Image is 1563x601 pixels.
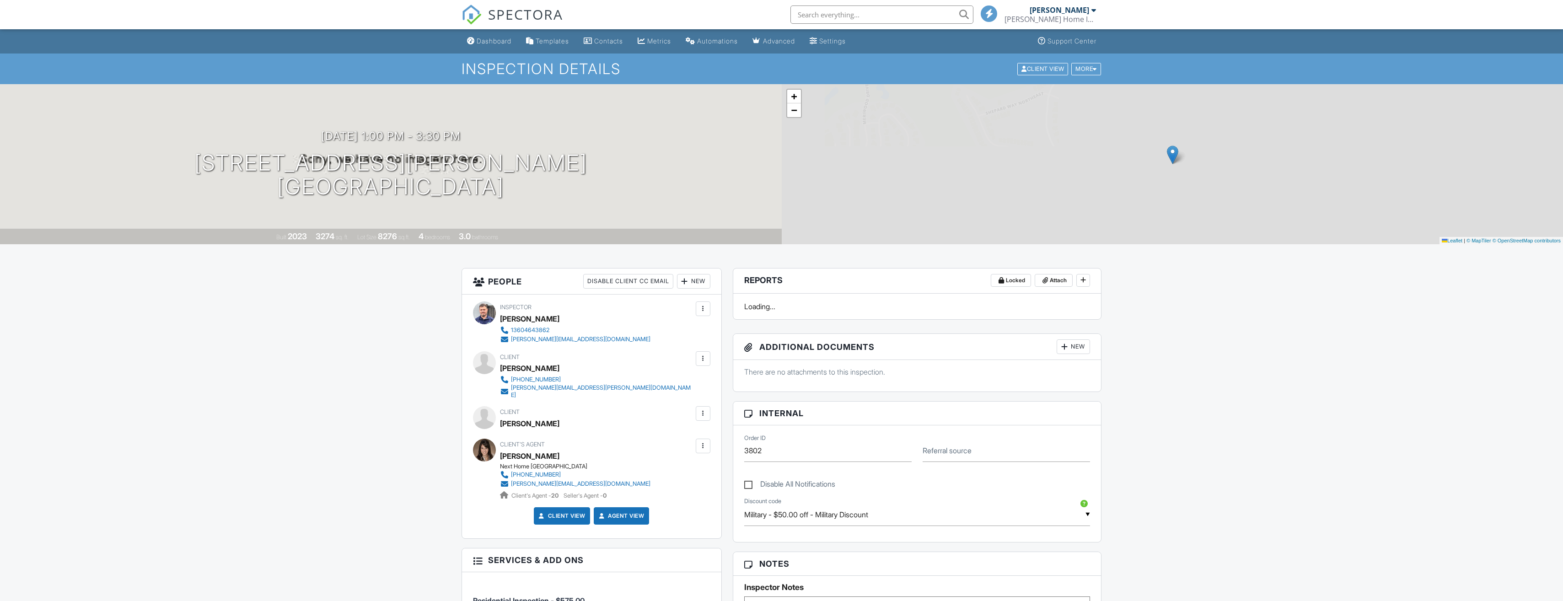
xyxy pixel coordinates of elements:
input: Search everything... [790,5,973,24]
a: Contacts [580,33,627,50]
span: + [791,91,797,102]
strong: 20 [551,492,559,499]
div: Dashboard [477,37,511,45]
a: Zoom out [787,103,801,117]
h1: Inspection Details [462,61,1102,77]
div: 8276 [378,231,397,241]
div: Contacts [594,37,623,45]
span: Client's Agent [500,441,545,448]
a: Automations (Basic) [682,33,741,50]
h3: Notes [733,552,1101,576]
h3: Additional Documents [733,334,1101,360]
a: Zoom in [787,90,801,103]
a: [PHONE_NUMBER] [500,470,650,479]
span: bedrooms [425,234,450,241]
div: Bowman Home Inspections [1004,15,1096,24]
a: © OpenStreetMap contributors [1493,238,1561,243]
a: Client View [1016,65,1070,72]
div: Disable Client CC Email [583,274,673,289]
a: [PERSON_NAME][EMAIL_ADDRESS][PERSON_NAME][DOMAIN_NAME] [500,384,693,399]
span: Client [500,354,520,360]
a: [PERSON_NAME] [500,449,559,463]
a: Support Center [1034,33,1100,50]
a: Advanced [749,33,799,50]
div: [PHONE_NUMBER] [511,376,561,383]
h3: [DATE] 1:00 pm - 3:30 pm [321,130,461,142]
p: There are no attachments to this inspection. [744,367,1090,377]
span: Client's Agent - [511,492,560,499]
div: 2023 [288,231,307,241]
div: 3274 [316,231,334,241]
label: Disable All Notifications [744,480,835,491]
div: Next Home [GEOGRAPHIC_DATA] [500,463,658,470]
a: Dashboard [463,33,515,50]
h3: Services & Add ons [462,548,721,572]
div: New [1057,339,1090,354]
span: sq.ft. [398,234,410,241]
div: [PERSON_NAME][EMAIL_ADDRESS][PERSON_NAME][DOMAIN_NAME] [511,384,693,399]
div: [PERSON_NAME][EMAIL_ADDRESS][DOMAIN_NAME] [511,336,650,343]
div: Support Center [1047,37,1096,45]
label: Referral source [923,445,972,456]
a: [PERSON_NAME][EMAIL_ADDRESS][DOMAIN_NAME] [500,335,650,344]
img: Marker [1167,145,1178,164]
div: [PERSON_NAME] [500,312,559,326]
a: 13604643862 [500,326,650,335]
img: The Best Home Inspection Software - Spectora [462,5,482,25]
a: Metrics [634,33,675,50]
a: [PERSON_NAME][EMAIL_ADDRESS][DOMAIN_NAME] [500,479,650,488]
div: [PERSON_NAME] [1030,5,1089,15]
a: Leaflet [1442,238,1462,243]
div: Advanced [763,37,795,45]
span: sq. ft. [336,234,349,241]
div: [PERSON_NAME][EMAIL_ADDRESS][DOMAIN_NAME] [511,480,650,488]
div: Automations [697,37,738,45]
a: © MapTiler [1466,238,1491,243]
div: [PHONE_NUMBER] [511,471,561,478]
h1: [STREET_ADDRESS][PERSON_NAME] [GEOGRAPHIC_DATA] [194,151,587,199]
a: SPECTORA [462,12,563,32]
div: Settings [819,37,846,45]
h3: People [462,268,721,295]
span: SPECTORA [488,5,563,24]
span: Lot Size [357,234,376,241]
div: Client View [1017,63,1068,75]
div: More [1071,63,1101,75]
div: Metrics [647,37,671,45]
a: Client View [537,511,585,521]
div: [PERSON_NAME] [500,417,559,430]
strong: 0 [603,492,607,499]
span: Client [500,408,520,415]
label: Discount code [744,497,781,505]
div: 3.0 [459,231,471,241]
span: | [1464,238,1465,243]
div: 13604643862 [511,327,549,334]
span: bathrooms [472,234,498,241]
span: Seller's Agent - [564,492,607,499]
div: Templates [536,37,569,45]
div: New [677,274,710,289]
a: Settings [806,33,849,50]
div: 4 [419,231,424,241]
span: Inspector [500,304,532,311]
a: Templates [522,33,573,50]
div: [PERSON_NAME] [500,361,559,375]
label: Order ID [744,434,766,442]
span: Built [276,234,286,241]
span: − [791,104,797,116]
a: Agent View [597,511,644,521]
h5: Inspector Notes [744,583,1090,592]
h3: Internal [733,402,1101,425]
a: [PHONE_NUMBER] [500,375,693,384]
